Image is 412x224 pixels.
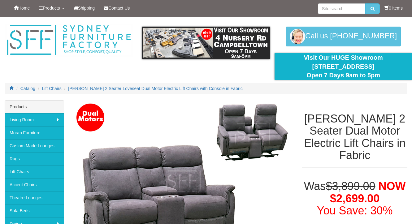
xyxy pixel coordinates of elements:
h1: [PERSON_NAME] 2 Seater Dual Motor Electric Lift Chairs in Fabric [302,113,407,162]
li: 0 items [384,5,403,11]
font: You Save: 30% [317,204,393,217]
a: Moran Furniture [5,126,64,139]
a: Living Room [5,113,64,126]
img: showroom.gif [142,27,270,59]
span: Contact Us [108,6,130,11]
a: Lift Chairs [5,165,64,178]
del: $3,899.00 [326,180,375,192]
a: Rugs [5,152,64,165]
a: Shipping [69,0,100,16]
a: Custom Made Lounges [5,139,64,152]
a: Catalog [20,86,35,91]
a: Sofa Beds [5,204,64,217]
a: Accent Chairs [5,178,64,191]
a: Home [9,0,34,16]
a: Contact Us [99,0,134,16]
input: Site search [318,3,365,14]
a: [PERSON_NAME] 2 Seater Loveseat Dual Motor Electric Lift Chairs with Console in Fabric [68,86,242,91]
span: Products [43,6,60,11]
a: Theatre Lounges [5,191,64,204]
h1: Was [302,180,407,217]
div: Visit Our HUGE Showroom [STREET_ADDRESS] Open 7 Days 9am to 5pm [279,53,407,80]
span: Shipping [78,6,95,11]
a: Lift Chairs [42,86,62,91]
span: NOW $2,699.00 [330,180,405,205]
a: Products [34,0,69,16]
div: Products [5,101,64,113]
span: Home [18,6,30,11]
img: Sydney Furniture Factory [5,24,133,57]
